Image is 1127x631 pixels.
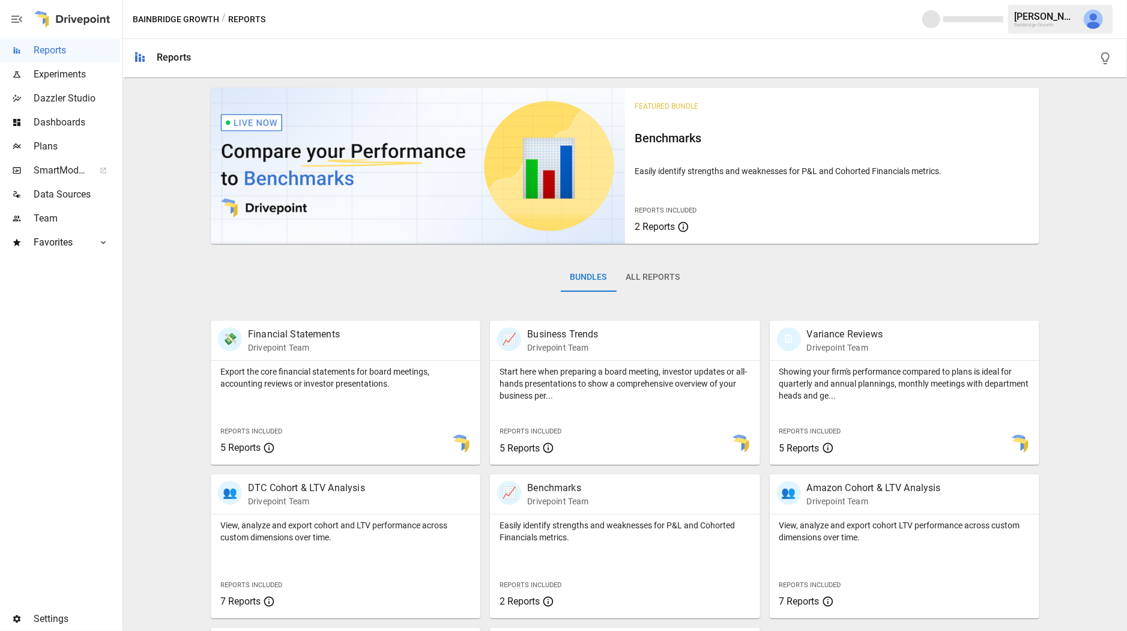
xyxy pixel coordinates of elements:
button: Bainbridge Growth [133,12,219,27]
div: 📈 [497,327,521,351]
span: Reports Included [779,581,841,589]
span: Reports [34,43,120,58]
span: Experiments [34,67,120,82]
span: Reports Included [220,581,282,589]
span: SmartModel [34,163,86,178]
h6: Benchmarks [635,128,1030,148]
span: Dashboards [34,115,120,130]
button: Derek Yimoyines [1077,2,1110,36]
span: Featured Bundle [635,102,698,110]
span: Settings [34,612,120,626]
span: Data Sources [34,187,120,202]
p: DTC Cohort & LTV Analysis [248,481,365,495]
p: Business Trends [527,327,598,342]
div: 👥 [777,481,801,505]
span: 2 Reports [635,221,675,232]
span: 7 Reports [779,596,820,607]
p: Variance Reviews [807,327,883,342]
span: Reports Included [220,427,282,435]
span: Reports Included [500,427,561,435]
div: Reports [157,52,191,63]
span: Favorites [34,235,86,250]
p: Drivepoint Team [248,495,365,507]
span: 5 Reports [220,442,261,453]
img: smart model [730,435,749,454]
span: 7 Reports [220,596,261,607]
span: Reports Included [500,581,561,589]
div: Bainbridge Growth [1014,22,1077,28]
span: Team [34,211,120,226]
p: Easily identify strengths and weaknesses for P&L and Cohorted Financials metrics. [500,519,750,543]
span: ™ [86,162,94,177]
p: Drivepoint Team [248,342,340,354]
span: Plans [34,139,120,154]
img: smart model [450,435,470,454]
img: video thumbnail [211,88,625,244]
div: 🗓 [777,327,801,351]
span: 2 Reports [500,596,540,607]
p: Drivepoint Team [527,342,598,354]
p: Drivepoint Team [807,342,883,354]
span: 5 Reports [779,442,820,454]
button: All Reports [617,263,690,292]
img: smart model [1009,435,1029,454]
img: Derek Yimoyines [1084,10,1103,29]
p: Easily identify strengths and weaknesses for P&L and Cohorted Financials metrics. [635,165,1030,177]
p: Financial Statements [248,327,340,342]
p: Showing your firm's performance compared to plans is ideal for quarterly and annual plannings, mo... [779,366,1030,402]
p: Drivepoint Team [527,495,588,507]
span: Dazzler Studio [34,91,120,106]
div: / [222,12,226,27]
span: 5 Reports [500,442,540,454]
p: Drivepoint Team [807,495,941,507]
p: Amazon Cohort & LTV Analysis [807,481,941,495]
span: Reports Included [779,427,841,435]
div: 💸 [218,327,242,351]
p: View, analyze and export cohort and LTV performance across custom dimensions over time. [220,519,471,543]
div: 👥 [218,481,242,505]
p: Start here when preparing a board meeting, investor updates or all-hands presentations to show a ... [500,366,750,402]
button: Bundles [561,263,617,292]
span: Reports Included [635,207,696,214]
div: [PERSON_NAME] [1014,11,1077,22]
p: View, analyze and export cohort LTV performance across custom dimensions over time. [779,519,1030,543]
div: 📈 [497,481,521,505]
p: Benchmarks [527,481,588,495]
p: Export the core financial statements for board meetings, accounting reviews or investor presentat... [220,366,471,390]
